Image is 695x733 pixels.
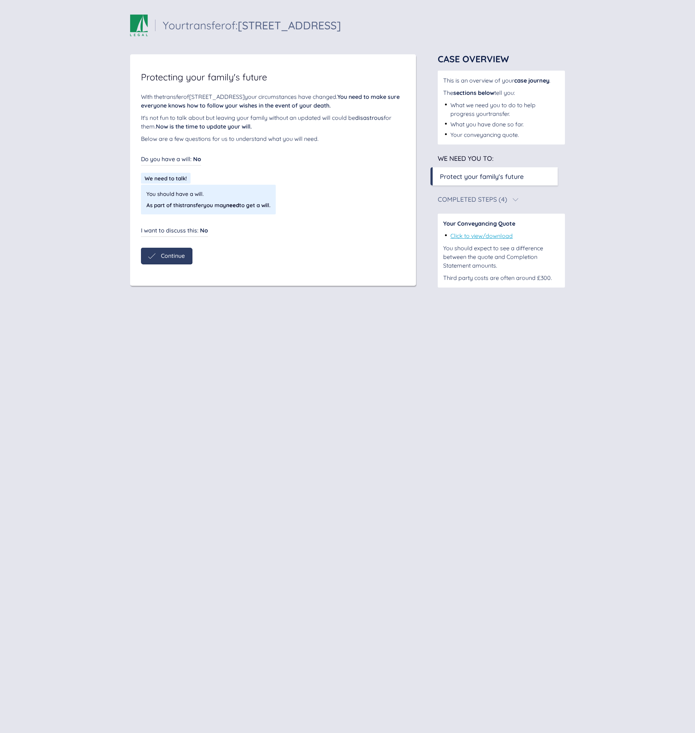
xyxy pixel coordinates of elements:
[450,232,513,239] a: Click to view/download
[450,130,519,139] div: Your conveyancing quote.
[514,77,549,84] span: case journey
[450,101,559,118] div: What we need you to do to help progress your transfer .
[141,92,405,110] div: With the transfer of [STREET_ADDRESS] your circumstances have changed.
[163,20,341,31] div: Your transfer of:
[141,134,405,143] div: Below are a few questions for us to understand what you will need.
[438,196,507,203] div: Completed Steps (4)
[161,252,185,259] span: Continue
[146,190,270,198] span: You should have a will.
[238,18,341,32] span: [STREET_ADDRESS]
[440,172,524,181] div: Protect your family's future
[443,244,559,270] div: You should expect to see a difference between the quote and Completion Statement amounts.
[141,227,198,234] span: I want to discuss this :
[443,220,515,227] span: Your Conveyancing Quote
[141,72,267,81] span: Protecting your family's future
[226,202,239,209] span: need
[443,76,559,85] div: This is an overview of your .
[193,155,201,163] span: No
[145,175,187,182] span: We need to talk!
[156,123,252,130] span: Now is the time to update your will.
[450,120,524,129] div: What you have done so far.
[200,227,208,234] span: No
[453,89,494,96] span: sections below
[443,88,559,97] div: The tell you:
[146,201,270,209] span: As part of this transfer you may to get a will.
[141,155,191,163] span: Do you have a will :
[443,273,559,282] div: Third party costs are often around £300.
[438,154,494,163] span: We need you to:
[438,53,509,64] span: Case Overview
[355,114,384,121] span: disastrous
[141,113,405,131] div: It's not fun to talk about but leaving your family without an updated will could be for them.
